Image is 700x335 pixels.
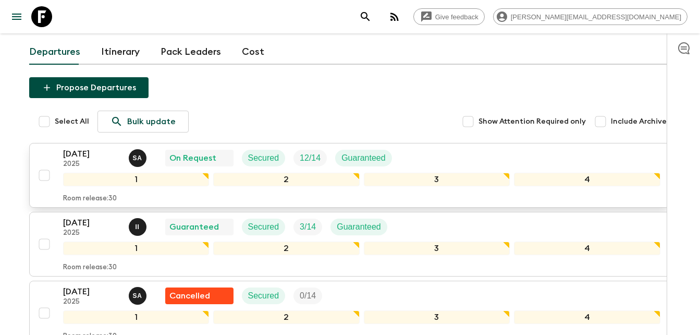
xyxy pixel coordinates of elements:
[248,221,279,233] p: Secured
[493,8,687,25] div: [PERSON_NAME][EMAIL_ADDRESS][DOMAIN_NAME]
[133,292,142,300] p: S A
[213,310,360,324] div: 2
[364,310,510,324] div: 3
[300,221,316,233] p: 3 / 14
[169,221,219,233] p: Guaranteed
[63,217,120,229] p: [DATE]
[429,13,484,21] span: Give feedback
[63,285,120,298] p: [DATE]
[63,242,210,255] div: 1
[29,40,80,65] a: Departures
[29,77,149,98] button: Propose Departures
[248,152,279,164] p: Secured
[63,298,120,306] p: 2025
[63,148,120,160] p: [DATE]
[63,160,120,169] p: 2025
[29,143,671,208] button: [DATE]2025Samir AchahriOn RequestSecuredTrip FillGuaranteed1234Room release:30
[514,242,660,255] div: 4
[101,40,140,65] a: Itinerary
[213,242,360,255] div: 2
[129,221,149,230] span: Ismail Ingrioui
[133,154,142,162] p: S A
[29,212,671,277] button: [DATE]2025Ismail IngriouiGuaranteedSecuredTrip FillGuaranteed1234Room release:30
[293,219,322,235] div: Trip Fill
[478,116,586,127] span: Show Attention Required only
[242,40,264,65] a: Cost
[55,116,89,127] span: Select All
[127,115,176,128] p: Bulk update
[611,116,671,127] span: Include Archived
[242,150,286,166] div: Secured
[161,40,221,65] a: Pack Leaders
[129,149,149,167] button: SA
[213,173,360,186] div: 2
[63,264,117,272] p: Room release: 30
[300,290,316,302] p: 0 / 14
[242,288,286,304] div: Secured
[300,152,321,164] p: 12 / 14
[169,290,210,302] p: Cancelled
[97,111,189,133] a: Bulk update
[63,195,117,203] p: Room release: 30
[136,223,140,231] p: I I
[337,221,381,233] p: Guaranteed
[514,173,660,186] div: 4
[129,287,149,305] button: SA
[63,310,210,324] div: 1
[293,288,322,304] div: Trip Fill
[63,229,120,237] p: 2025
[413,8,485,25] a: Give feedback
[169,152,216,164] p: On Request
[6,6,27,27] button: menu
[364,173,510,186] div: 3
[514,310,660,324] div: 4
[129,152,149,161] span: Samir Achahri
[293,150,327,166] div: Trip Fill
[505,13,687,21] span: [PERSON_NAME][EMAIL_ADDRESS][DOMAIN_NAME]
[242,219,286,235] div: Secured
[341,152,386,164] p: Guaranteed
[129,218,149,236] button: II
[165,288,234,304] div: Flash Pack cancellation
[355,6,376,27] button: search adventures
[248,290,279,302] p: Secured
[129,290,149,298] span: Samir Achahri
[364,242,510,255] div: 3
[63,173,210,186] div: 1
